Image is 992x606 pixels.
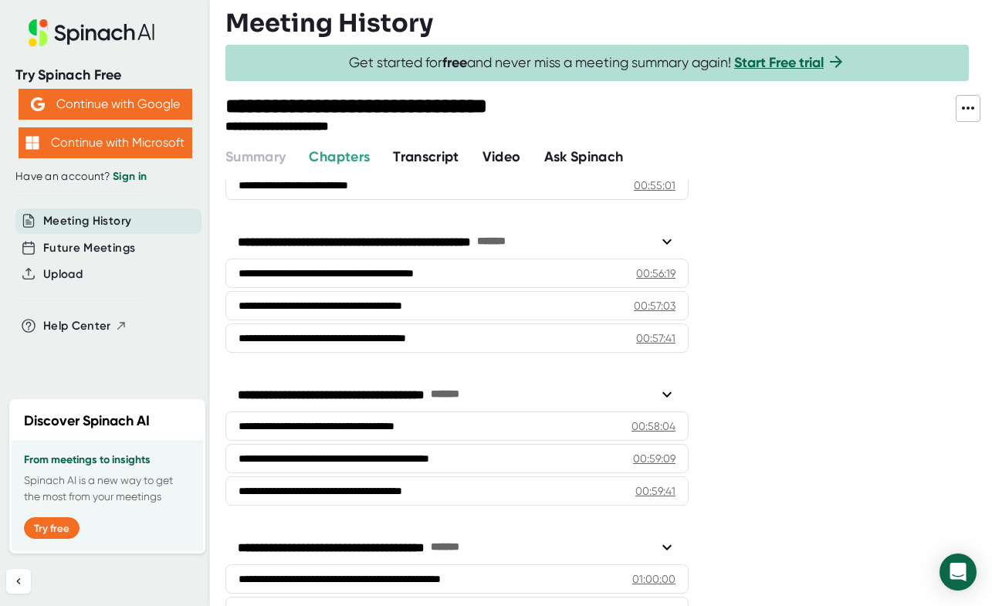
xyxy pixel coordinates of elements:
button: Chapters [309,147,370,168]
b: free [442,54,467,71]
div: 00:59:41 [635,483,675,499]
span: Get started for and never miss a meeting summary again! [349,54,845,72]
h3: Meeting History [225,8,433,38]
button: Collapse sidebar [6,569,31,594]
div: Have an account? [15,170,195,184]
button: Continue with Google [19,89,192,120]
span: Help Center [43,317,111,335]
div: 00:56:19 [636,266,675,281]
span: Video [482,148,521,165]
a: Sign in [113,170,147,183]
span: Transcript [393,148,459,165]
button: Ask Spinach [544,147,624,168]
span: Summary [225,148,286,165]
div: 00:58:04 [631,418,675,434]
button: Future Meetings [43,239,135,257]
a: Start Free trial [734,54,824,71]
button: Transcript [393,147,459,168]
img: Aehbyd4JwY73AAAAAElFTkSuQmCC [31,97,45,111]
button: Upload [43,266,83,283]
span: Chapters [309,148,370,165]
div: 00:57:41 [636,330,675,346]
button: Summary [225,147,286,168]
h3: From meetings to insights [24,454,191,466]
button: Continue with Microsoft [19,127,192,158]
button: Meeting History [43,212,131,230]
span: Ask Spinach [544,148,624,165]
button: Video [482,147,521,168]
div: 00:55:01 [634,178,675,193]
button: Help Center [43,317,127,335]
div: 01:00:00 [632,571,675,587]
h2: Discover Spinach AI [24,411,150,432]
p: Spinach AI is a new way to get the most from your meetings [24,472,191,505]
div: 00:57:03 [634,298,675,313]
div: Try Spinach Free [15,66,195,84]
button: Try free [24,517,80,539]
div: Open Intercom Messenger [940,554,977,591]
div: 00:59:09 [633,451,675,466]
